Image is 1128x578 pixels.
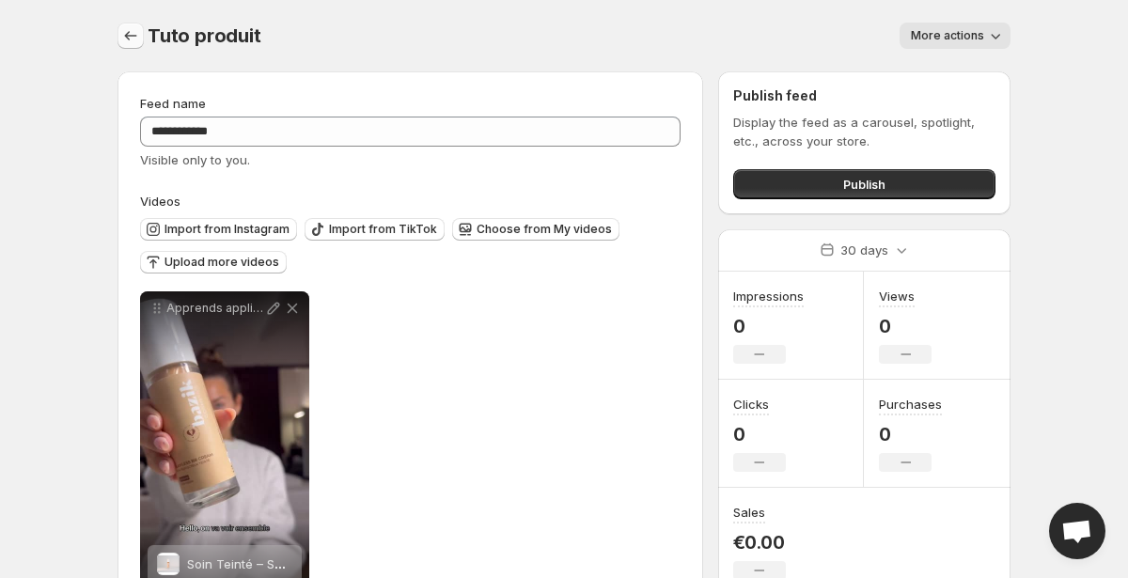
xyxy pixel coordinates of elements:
[733,287,804,305] h3: Impressions
[117,23,144,49] button: Settings
[733,113,995,150] p: Display the feed as a carousel, spotlight, etc., across your store.
[879,287,915,305] h3: Views
[452,218,619,241] button: Choose from My videos
[840,241,888,259] p: 30 days
[733,503,765,522] h3: Sales
[305,218,445,241] button: Import from TikTok
[164,255,279,270] span: Upload more videos
[140,152,250,167] span: Visible only to you.
[164,222,290,237] span: Import from Instagram
[879,423,942,445] p: 0
[911,28,984,43] span: More actions
[733,531,786,554] p: €0.00
[843,175,885,194] span: Publish
[166,301,264,316] p: Apprends appliquer la BB crme qui change tout Un soin qui apaise autant quil sublime ta peau Made...
[148,24,261,47] span: Tuto produit
[187,556,522,571] span: Soin Teinté – Soin & Maquillage Anti-Imperfections 50 ml
[733,169,995,199] button: Publish
[140,251,287,273] button: Upload more videos
[733,86,995,105] h2: Publish feed
[477,222,612,237] span: Choose from My videos
[900,23,1010,49] button: More actions
[140,96,206,111] span: Feed name
[733,395,769,414] h3: Clicks
[879,395,942,414] h3: Purchases
[140,194,180,209] span: Videos
[1049,503,1105,559] div: Open chat
[733,423,786,445] p: 0
[733,315,804,337] p: 0
[140,218,297,241] button: Import from Instagram
[329,222,437,237] span: Import from TikTok
[879,315,932,337] p: 0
